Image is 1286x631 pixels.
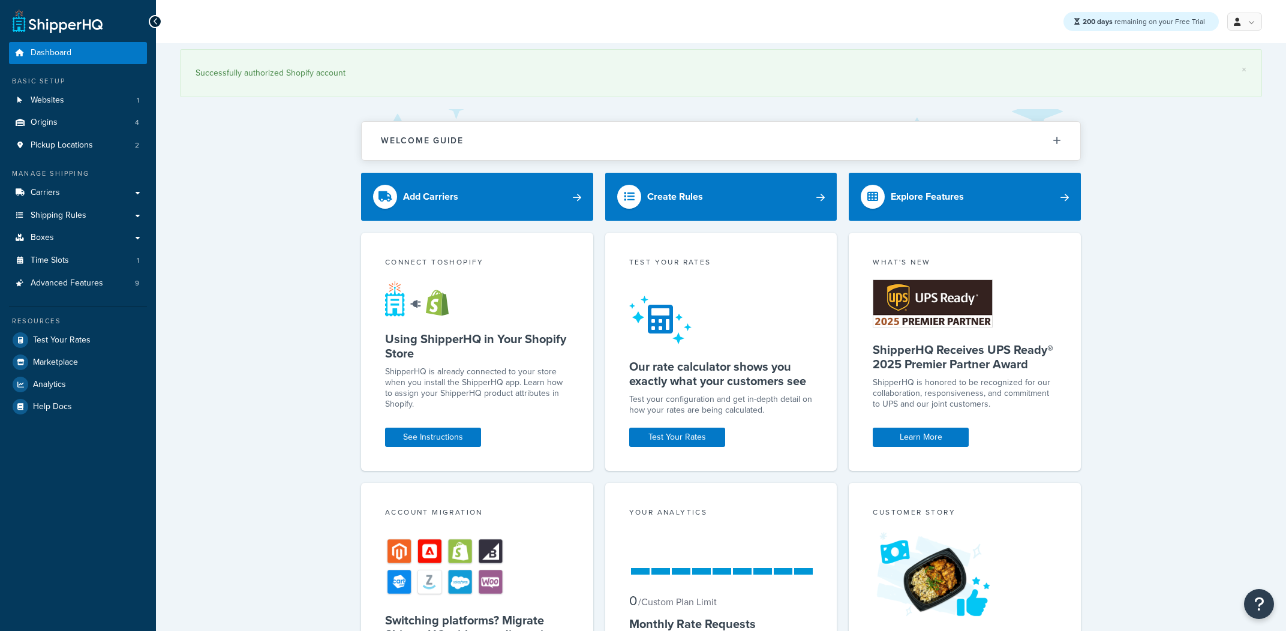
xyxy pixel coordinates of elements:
[9,89,147,112] a: Websites1
[9,182,147,204] a: Carriers
[385,366,569,410] p: ShipperHQ is already connected to your store when you install the ShipperHQ app. Learn how to ass...
[638,595,717,609] small: / Custom Plan Limit
[33,402,72,412] span: Help Docs
[31,188,60,198] span: Carriers
[629,617,813,631] h5: Monthly Rate Requests
[873,507,1057,521] div: Customer Story
[605,173,837,221] a: Create Rules
[9,205,147,227] a: Shipping Rules
[135,118,139,128] span: 4
[381,136,464,145] h2: Welcome Guide
[873,257,1057,271] div: What's New
[873,377,1057,410] p: ShipperHQ is honored to be recognized for our collaboration, responsiveness, and commitment to UP...
[362,122,1080,160] button: Welcome Guide
[385,281,460,317] img: connect-shq-shopify-9b9a8c5a.svg
[1083,16,1205,27] span: remaining on your Free Trial
[403,188,458,205] div: Add Carriers
[9,89,147,112] li: Websites
[135,140,139,151] span: 2
[9,112,147,134] li: Origins
[31,95,64,106] span: Websites
[647,188,703,205] div: Create Rules
[9,42,147,64] a: Dashboard
[1083,16,1113,27] strong: 200 days
[873,342,1057,371] h5: ShipperHQ Receives UPS Ready® 2025 Premier Partner Award
[1244,589,1274,619] button: Open Resource Center
[9,169,147,179] div: Manage Shipping
[9,76,147,86] div: Basic Setup
[629,359,813,388] h5: Our rate calculator shows you exactly what your customers see
[385,428,481,447] a: See Instructions
[1242,65,1246,74] a: ×
[849,173,1081,221] a: Explore Features
[31,140,93,151] span: Pickup Locations
[9,396,147,417] a: Help Docs
[9,250,147,272] li: Time Slots
[9,329,147,351] a: Test Your Rates
[9,112,147,134] a: Origins4
[31,233,54,243] span: Boxes
[137,95,139,106] span: 1
[31,256,69,266] span: Time Slots
[9,134,147,157] li: Pickup Locations
[9,351,147,373] a: Marketplace
[9,374,147,395] a: Analytics
[629,591,637,611] span: 0
[385,507,569,521] div: Account Migration
[629,507,813,521] div: Your Analytics
[629,257,813,271] div: Test your rates
[9,227,147,249] a: Boxes
[873,428,969,447] a: Learn More
[33,380,66,390] span: Analytics
[33,335,91,345] span: Test Your Rates
[9,134,147,157] a: Pickup Locations2
[9,272,147,295] li: Advanced Features
[31,211,86,221] span: Shipping Rules
[137,256,139,266] span: 1
[385,257,569,271] div: Connect to Shopify
[361,173,593,221] a: Add Carriers
[9,316,147,326] div: Resources
[891,188,964,205] div: Explore Features
[135,278,139,289] span: 9
[9,250,147,272] a: Time Slots1
[31,278,103,289] span: Advanced Features
[385,332,569,360] h5: Using ShipperHQ in Your Shopify Store
[196,65,1246,82] div: Successfully authorized Shopify account
[629,394,813,416] div: Test your configuration and get in-depth detail on how your rates are being calculated.
[33,357,78,368] span: Marketplace
[31,118,58,128] span: Origins
[31,48,71,58] span: Dashboard
[629,428,725,447] a: Test Your Rates
[9,272,147,295] a: Advanced Features9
